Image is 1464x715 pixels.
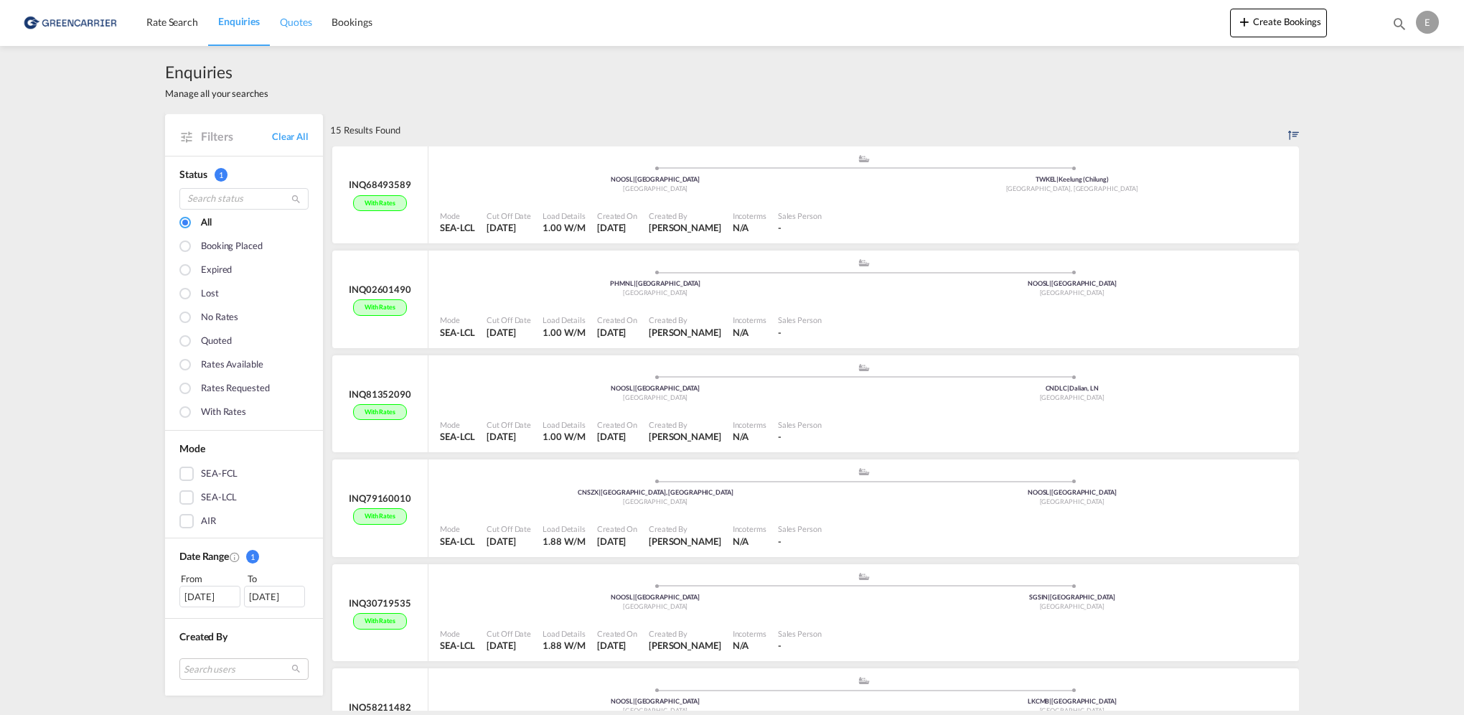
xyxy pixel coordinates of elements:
span: | [633,593,635,601]
span: [GEOGRAPHIC_DATA] [623,497,688,505]
span: Filters [201,128,272,144]
div: 1.00 W/M [543,430,586,443]
span: Bookings [332,16,372,28]
span: [GEOGRAPHIC_DATA] [1040,497,1104,505]
div: 8 Sep 2025 [597,221,637,234]
div: No rates [201,310,238,326]
div: SEA-LCL [440,535,475,548]
div: Created By [649,628,721,639]
span: | [633,384,635,392]
div: With rates [353,195,407,212]
span: NOOSL [GEOGRAPHIC_DATA] [1028,279,1117,287]
div: With rates [353,613,407,630]
span: [PERSON_NAME] [649,640,721,651]
span: [DATE] [597,536,626,547]
span: [GEOGRAPHIC_DATA] [1040,706,1104,714]
div: INQ02601490 [349,283,411,296]
span: - [778,640,782,651]
div: 4 Sep 2025 [597,326,637,339]
div: Eirik Rasmussen [649,639,721,652]
div: 8 Sep 2025 [487,221,531,234]
span: TWKEL Keelung (Chilung) [1036,175,1109,183]
div: INQ30719535 [349,597,411,609]
div: 29 Aug 2025 [487,639,531,652]
span: | [1067,384,1069,392]
span: | [633,175,635,183]
div: Incoterms [733,628,766,639]
div: Created On [597,523,637,534]
div: Eirik Rasmussen [649,221,721,234]
div: 2 Sep 2025 [487,430,531,443]
md-icon: assets/icons/custom/ship-fill.svg [855,259,873,266]
div: All [201,215,212,231]
span: LKCMB [GEOGRAPHIC_DATA] [1028,697,1117,705]
span: | [1048,593,1050,601]
span: Status [179,168,207,180]
span: [DATE] [597,431,626,442]
span: [DATE] [597,222,626,233]
span: [PERSON_NAME] [649,222,721,233]
div: INQ02601490With rates assets/icons/custom/ship-fill.svgassets/icons/custom/roll-o-plane.svgOrigin... [330,251,1299,355]
span: [GEOGRAPHIC_DATA] [623,289,688,296]
div: 29 Aug 2025 [597,639,637,652]
div: 1.00 W/M [543,221,586,234]
div: With rates [201,405,246,421]
span: From To [DATE][DATE] [179,571,309,607]
div: SEA-LCL [440,639,475,652]
div: Sales Person [778,628,822,639]
img: e39c37208afe11efa9cb1d7a6ea7d6f5.png [22,6,118,39]
span: Mode [179,442,205,454]
div: Sales Person [778,419,822,430]
span: NOOSL [GEOGRAPHIC_DATA] [1028,488,1117,496]
span: [GEOGRAPHIC_DATA] [1040,289,1104,296]
span: [DATE] [487,640,515,651]
div: Eirik Rasmussen [649,430,721,443]
div: INQ68493589 [349,178,411,191]
div: SEA-FCL [201,467,238,481]
span: [PERSON_NAME] [649,536,721,547]
span: [DATE] [487,536,515,547]
span: PHMNL [GEOGRAPHIC_DATA] [610,279,700,287]
span: [DATE] [487,327,515,338]
div: icon-magnify [1392,16,1407,37]
div: SEA-LCL [201,490,237,505]
div: N/A [733,535,749,548]
div: Cut Off Date [487,628,531,639]
div: Created By [649,210,721,221]
div: N/A [733,639,749,652]
div: Eirik Rasmussen [649,535,721,548]
span: CNSZX [GEOGRAPHIC_DATA], [GEOGRAPHIC_DATA] [578,488,733,496]
div: Load Details [543,628,586,639]
div: INQ68493589With rates assets/icons/custom/ship-fill.svgassets/icons/custom/roll-o-plane.svgOrigin... [330,146,1299,251]
span: [DATE] [487,222,515,233]
div: N/A [733,326,749,339]
div: INQ58211482 [349,701,411,714]
md-checkbox: AIR [179,514,309,528]
div: SEA-LCL [440,430,475,443]
div: Created On [597,210,637,221]
div: N/A [733,430,749,443]
div: Cut Off Date [487,314,531,325]
div: With rates [353,508,407,525]
div: Load Details [543,314,586,325]
div: Rates Requested [201,381,270,397]
div: Created By [649,314,721,325]
span: | [634,279,636,287]
span: [GEOGRAPHIC_DATA] [623,706,688,714]
span: Enquiries [165,60,268,83]
md-icon: Created On [229,551,240,563]
span: [GEOGRAPHIC_DATA] [623,602,688,610]
span: | [1056,175,1059,183]
span: [GEOGRAPHIC_DATA] [623,393,688,401]
span: - [778,327,782,338]
div: N/A [733,221,749,234]
div: Created By [649,523,721,534]
span: [GEOGRAPHIC_DATA], [GEOGRAPHIC_DATA] [1006,184,1138,192]
div: [DATE] [179,586,240,607]
md-icon: icon-magnify [291,194,301,205]
div: Mode [440,419,475,430]
div: With rates [353,299,407,316]
div: Expired [201,263,232,279]
div: E [1416,11,1439,34]
button: icon-plus 400-fgCreate Bookings [1230,9,1327,37]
